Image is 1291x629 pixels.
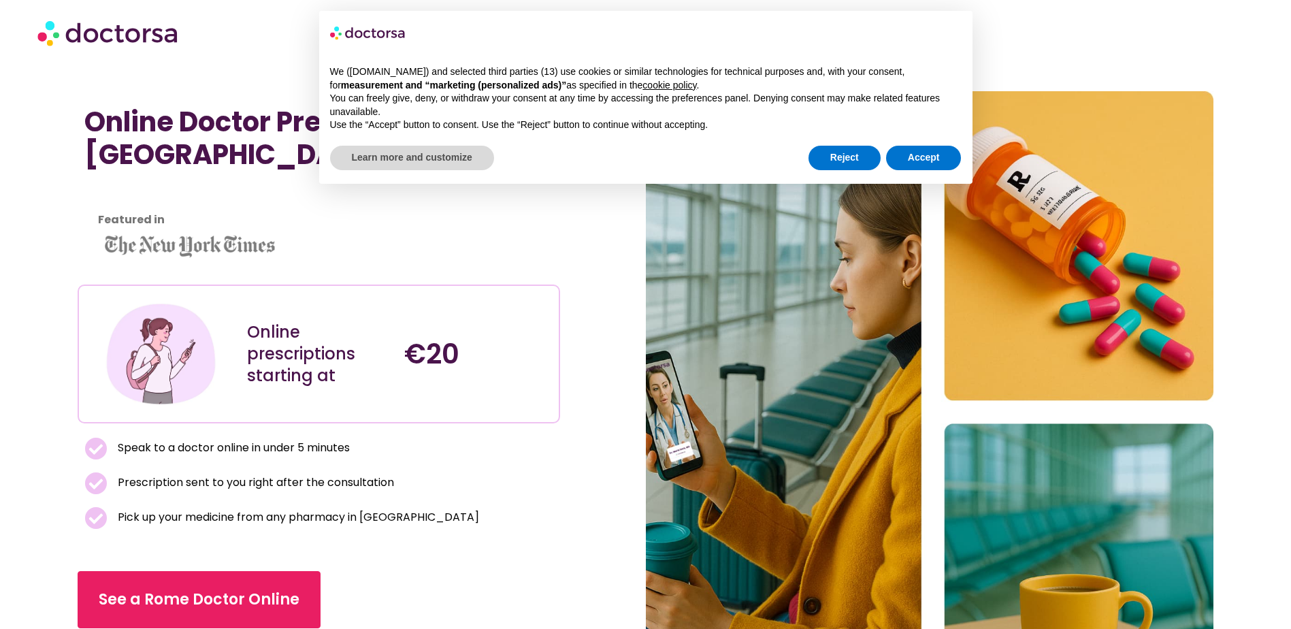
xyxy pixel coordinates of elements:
[84,106,553,171] h1: Online Doctor Prescription in [GEOGRAPHIC_DATA]
[404,338,549,370] h4: €20
[103,296,218,411] img: Illustration depicting a young woman in a casual outfit, engaged with her smartphone. She has a p...
[330,22,406,44] img: logo
[330,146,494,170] button: Learn more and customize
[886,146,962,170] button: Accept
[808,146,881,170] button: Reject
[84,201,553,217] iframe: Customer reviews powered by Trustpilot
[114,473,394,492] span: Prescription sent to you right after the consultation
[330,65,962,92] p: We ([DOMAIN_NAME]) and selected third parties (13) use cookies or similar technologies for techni...
[330,92,962,118] p: You can freely give, deny, or withdraw your consent at any time by accessing the preferences pane...
[341,80,566,91] strong: measurement and “marketing (personalized ads)”
[114,438,350,457] span: Speak to a doctor online in under 5 minutes
[330,118,962,132] p: Use the “Accept” button to consent. Use the “Reject” button to continue without accepting.
[84,184,289,201] iframe: Customer reviews powered by Trustpilot
[99,589,299,611] span: See a Rome Doctor Online
[114,508,479,527] span: Pick up your medicine from any pharmacy in [GEOGRAPHIC_DATA]
[247,321,391,387] div: Online prescriptions starting at
[78,571,321,628] a: See a Rome Doctor Online
[98,212,165,227] strong: Featured in
[642,80,696,91] a: cookie policy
